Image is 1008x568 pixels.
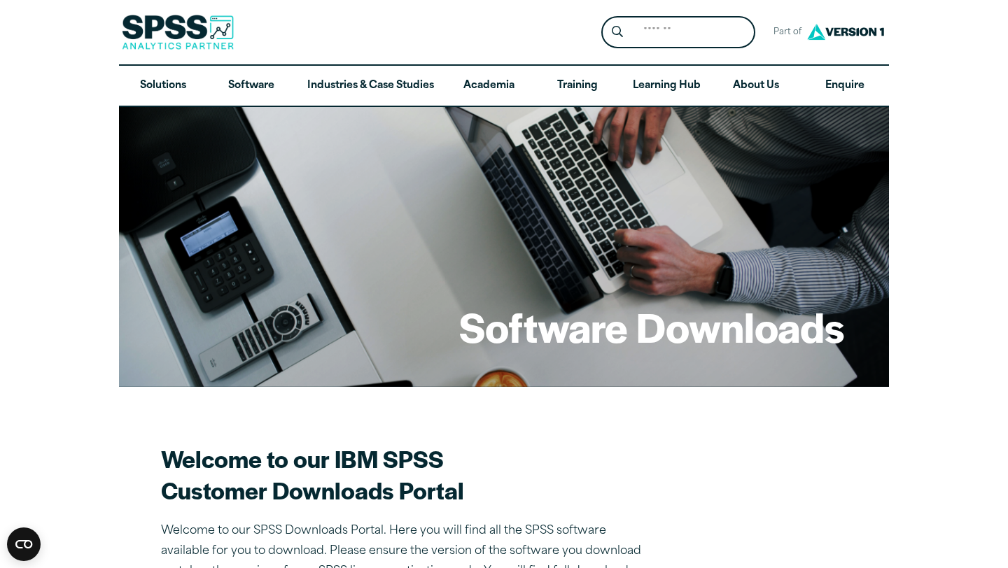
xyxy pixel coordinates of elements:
button: Open CMP widget [7,527,41,561]
form: Site Header Search Form [601,16,755,49]
span: Part of [766,22,804,43]
a: Software [207,66,295,106]
h2: Welcome to our IBM SPSS Customer Downloads Portal [161,443,651,506]
h1: Software Downloads [459,299,844,354]
img: Version1 Logo [804,19,888,45]
a: Learning Hub [622,66,712,106]
button: Search magnifying glass icon [605,20,631,45]
a: About Us [712,66,800,106]
a: Enquire [801,66,889,106]
a: Solutions [119,66,207,106]
nav: Desktop version of site main menu [119,66,889,106]
svg: Search magnifying glass icon [612,26,623,38]
a: Training [533,66,622,106]
img: SPSS Analytics Partner [122,15,234,50]
a: Academia [445,66,533,106]
a: Industries & Case Studies [296,66,445,106]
